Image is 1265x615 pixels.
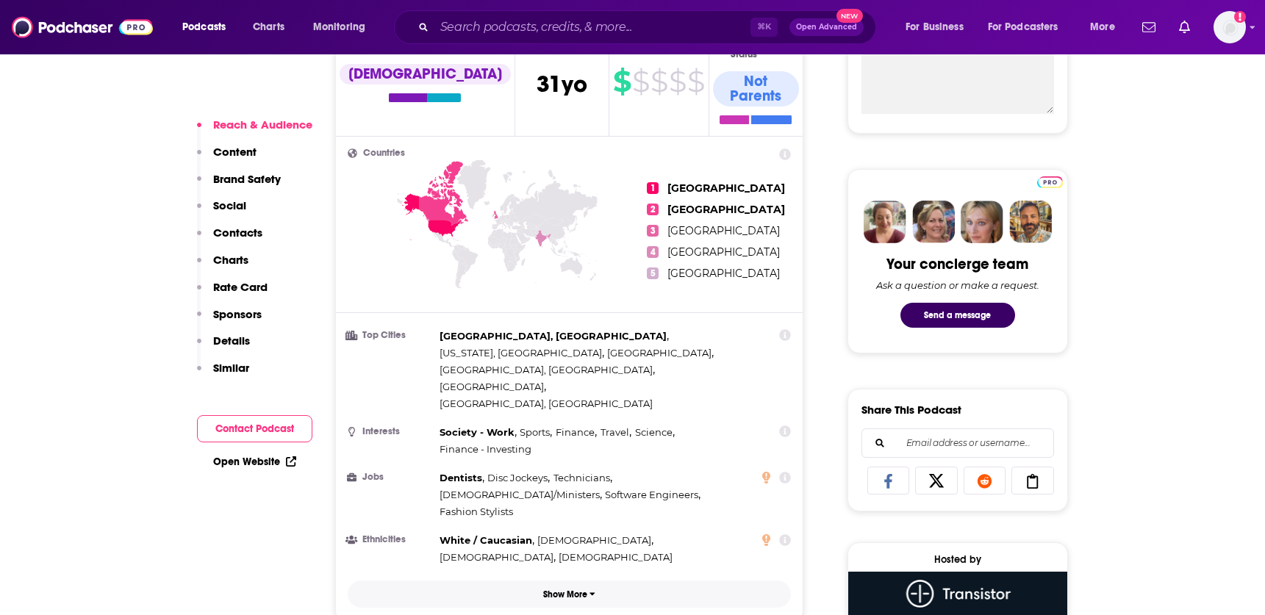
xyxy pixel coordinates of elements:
span: [DEMOGRAPHIC_DATA] [440,551,553,563]
img: Podchaser Pro [1037,176,1063,188]
span: , [635,424,675,441]
button: Rate Card [197,280,268,307]
span: 1 [647,182,659,194]
button: Charts [197,253,248,280]
span: , [605,486,700,503]
button: open menu [172,15,245,39]
p: Contacts [213,226,262,240]
span: $ [613,70,631,93]
span: $ [651,70,667,93]
a: Show notifications dropdown [1173,15,1196,40]
span: $ [669,70,686,93]
div: Search podcasts, credits, & more... [408,10,890,44]
span: Logged in as inkhouseNYC [1214,11,1246,43]
p: Similar [213,361,249,375]
svg: Add a profile image [1234,11,1246,23]
p: Charts [213,253,248,267]
span: , [537,532,653,549]
span: , [487,470,550,486]
span: , [601,424,631,441]
a: Pro website [1037,174,1063,188]
span: [DEMOGRAPHIC_DATA]/Ministers [440,489,600,500]
span: [GEOGRAPHIC_DATA] [667,181,785,195]
span: , [440,378,546,395]
button: Content [197,145,257,172]
span: Charts [253,17,284,37]
span: , [440,486,602,503]
span: Disc Jockeys [487,472,548,483]
a: Podchaser - Follow, Share and Rate Podcasts [12,13,153,41]
span: For Podcasters [988,17,1058,37]
span: Countries [363,148,405,158]
span: [GEOGRAPHIC_DATA], [GEOGRAPHIC_DATA] [440,398,653,409]
a: Share on Reddit [964,467,1006,494]
button: Contacts [197,226,262,253]
p: Details [213,334,250,348]
span: Finance [556,426,595,438]
button: open menu [1080,15,1133,39]
span: More [1090,17,1115,37]
span: [GEOGRAPHIC_DATA] [667,224,780,237]
button: open menu [978,15,1080,39]
a: Charts [243,15,293,39]
span: Society - Work [440,426,515,438]
span: , [556,424,597,441]
span: Open Advanced [796,24,857,31]
span: , [440,362,655,378]
div: Search followers [861,428,1054,458]
span: New [836,9,863,23]
p: Brand Safety [213,172,281,186]
button: Show More [348,580,792,608]
span: Dentists [440,472,482,483]
button: Sponsors [197,307,262,334]
p: Content [213,145,257,159]
h3: Share This Podcast [861,403,961,417]
a: Copy Link [1011,467,1054,494]
span: 31 yo [537,70,587,98]
span: Technicians [553,472,610,483]
p: Reach & Audience [213,118,312,132]
p: Social [213,198,246,212]
span: , [553,470,612,486]
button: open menu [895,15,982,39]
button: Send a message [900,303,1015,328]
span: [GEOGRAPHIC_DATA], [GEOGRAPHIC_DATA] [440,330,667,342]
span: [GEOGRAPHIC_DATA] [607,347,712,359]
h3: Top Cities [348,331,434,340]
p: Rate Card [213,280,268,294]
span: Sports [520,426,550,438]
span: , [440,549,556,566]
span: White / Caucasian [440,534,532,546]
button: Similar [197,361,249,388]
span: Parental Status [731,40,777,60]
span: $ [632,70,649,93]
span: [GEOGRAPHIC_DATA] [667,203,785,216]
button: Brand Safety [197,172,281,199]
button: Social [197,198,246,226]
a: Share on Facebook [867,467,910,494]
span: , [440,532,534,549]
a: Show notifications dropdown [1136,15,1161,40]
span: [US_STATE], [GEOGRAPHIC_DATA] [440,347,602,359]
span: [DEMOGRAPHIC_DATA] [537,534,651,546]
div: Your concierge team [886,255,1028,273]
span: , [440,470,484,486]
img: Sydney Profile [864,201,906,243]
p: Show More [543,589,587,600]
span: Podcasts [182,17,226,37]
div: [DEMOGRAPHIC_DATA] [340,64,511,84]
span: , [440,424,517,441]
span: , [440,328,669,345]
button: Open AdvancedNew [789,18,864,36]
button: Reach & Audience [197,118,312,145]
span: 4 [647,246,659,258]
button: Show profile menu [1214,11,1246,43]
span: Finance - Investing [440,443,531,455]
h3: Interests [348,427,434,436]
button: Details [197,334,250,361]
img: Barbara Profile [912,201,955,243]
button: open menu [303,15,384,39]
span: [GEOGRAPHIC_DATA] [667,267,780,280]
span: [GEOGRAPHIC_DATA] [667,245,780,259]
span: 5 [647,267,659,279]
